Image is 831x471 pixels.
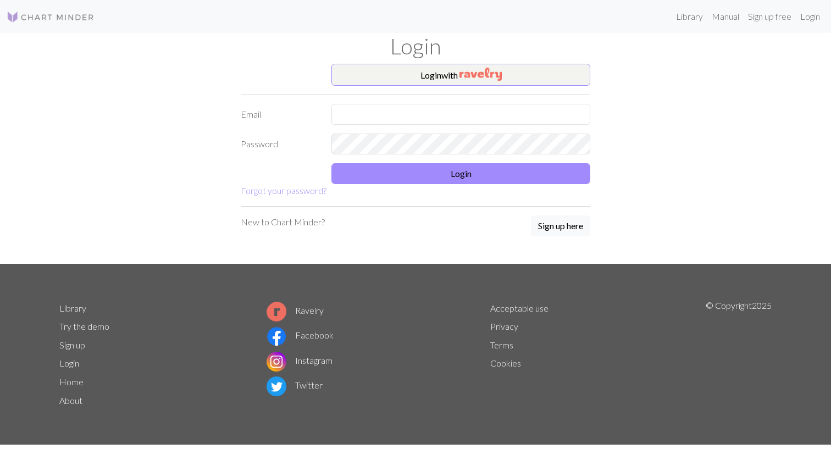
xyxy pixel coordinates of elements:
[490,340,513,350] a: Terms
[490,303,549,313] a: Acceptable use
[59,376,84,387] a: Home
[331,64,590,86] button: Loginwith
[234,134,325,154] label: Password
[59,395,82,406] a: About
[7,10,95,24] img: Logo
[267,302,286,322] img: Ravelry logo
[267,352,286,372] img: Instagram logo
[672,5,707,27] a: Library
[331,163,590,184] button: Login
[59,340,85,350] a: Sign up
[267,330,334,340] a: Facebook
[744,5,796,27] a: Sign up free
[234,104,325,125] label: Email
[490,358,521,368] a: Cookies
[796,5,824,27] a: Login
[707,5,744,27] a: Manual
[267,380,323,390] a: Twitter
[531,215,590,236] button: Sign up here
[459,68,502,81] img: Ravelry
[267,305,324,315] a: Ravelry
[531,215,590,237] a: Sign up here
[241,185,326,196] a: Forgot your password?
[267,326,286,346] img: Facebook logo
[59,303,86,313] a: Library
[490,321,518,331] a: Privacy
[53,33,778,59] h1: Login
[241,215,325,229] p: New to Chart Minder?
[706,299,772,410] p: © Copyright 2025
[267,376,286,396] img: Twitter logo
[59,358,79,368] a: Login
[267,355,333,365] a: Instagram
[59,321,109,331] a: Try the demo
